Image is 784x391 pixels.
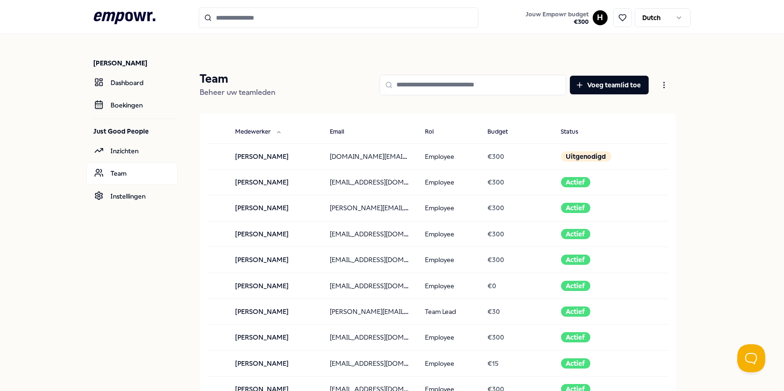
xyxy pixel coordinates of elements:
input: Search for products, categories or subcategories [199,7,479,28]
td: Employee [417,273,480,299]
div: Actief [561,229,590,239]
div: Actief [561,255,590,265]
span: Jouw Empowr budget [526,11,589,18]
td: Employee [417,169,480,195]
div: Actief [561,332,590,342]
button: Jouw Empowr budget€300 [524,9,591,28]
td: [EMAIL_ADDRESS][DOMAIN_NAME] [322,169,417,195]
td: [EMAIL_ADDRESS][DOMAIN_NAME] [322,221,417,247]
button: Open menu [652,76,676,94]
span: € 300 [526,18,589,26]
td: Employee [417,221,480,247]
iframe: Help Scout Beacon - Open [737,344,765,372]
td: [PERSON_NAME] [228,273,322,299]
a: Boekingen [86,94,178,116]
td: Employee [417,195,480,221]
td: [PERSON_NAME] [228,221,322,247]
button: H [593,10,608,25]
td: [DOMAIN_NAME][EMAIL_ADDRESS][DOMAIN_NAME] [322,143,417,169]
td: [PERSON_NAME] [228,247,322,273]
button: Medewerker [228,123,289,142]
button: Voeg teamlid toe [570,76,649,94]
a: Inzichten [86,140,178,162]
td: [EMAIL_ADDRESS][DOMAIN_NAME] [322,247,417,273]
span: € 300 [487,334,504,341]
span: € 300 [487,204,504,212]
td: [PERSON_NAME] [228,195,322,221]
span: € 30 [487,308,500,315]
p: [PERSON_NAME] [94,58,178,68]
a: Instellingen [86,185,178,207]
a: Jouw Empowr budget€300 [522,8,593,28]
p: Team [200,71,276,86]
div: Actief [561,281,590,291]
td: [EMAIL_ADDRESS][DOMAIN_NAME] [322,273,417,299]
td: [PERSON_NAME] [228,143,322,169]
span: € 300 [487,178,504,186]
a: Dashboard [86,71,178,94]
span: € 0 [487,282,496,290]
button: Status [554,123,597,142]
span: € 300 [487,153,504,160]
span: € 300 [487,230,504,238]
td: Employee [417,325,480,350]
span: € 300 [487,256,504,263]
div: Actief [561,177,590,187]
button: Email [322,123,363,142]
button: Budget [480,123,527,142]
td: [PERSON_NAME] [228,299,322,324]
td: [PERSON_NAME][EMAIL_ADDRESS][DOMAIN_NAME] [322,195,417,221]
td: Employee [417,143,480,169]
div: Uitgenodigd [561,151,611,162]
button: Rol [417,123,452,142]
td: Team Lead [417,299,480,324]
span: Beheer uw teamleden [200,88,276,97]
td: [PERSON_NAME] [228,325,322,350]
p: Just Good People [94,127,178,136]
td: [PERSON_NAME][EMAIL_ADDRESS][DOMAIN_NAME] [322,299,417,324]
td: [EMAIL_ADDRESS][DOMAIN_NAME] [322,325,417,350]
a: Team [86,162,178,185]
div: Actief [561,306,590,317]
td: [PERSON_NAME] [228,169,322,195]
div: Actief [561,203,590,213]
td: Employee [417,247,480,273]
